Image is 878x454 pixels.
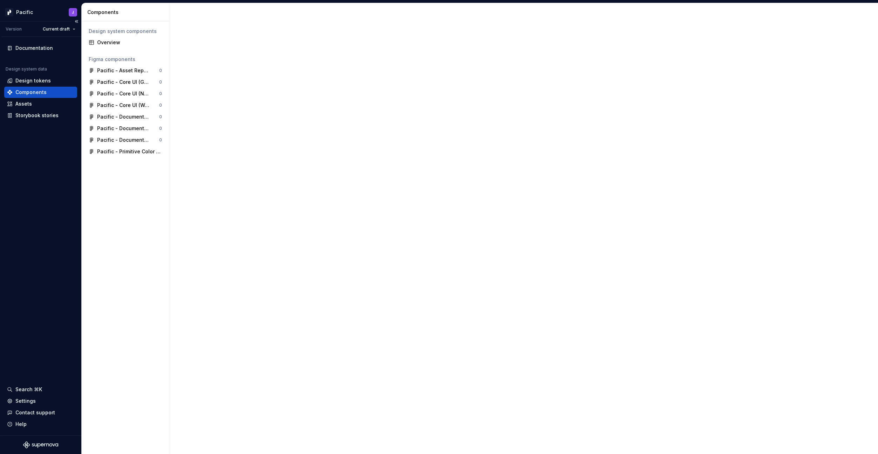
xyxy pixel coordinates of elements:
[15,421,27,428] div: Help
[86,37,165,48] a: Overview
[86,65,165,76] a: Pacific - Asset Repository (Flags)0
[89,28,162,35] div: Design system components
[4,98,77,109] a: Assets
[89,56,162,63] div: Figma components
[6,26,22,32] div: Version
[4,395,77,407] a: Settings
[159,68,162,73] div: 0
[86,100,165,111] a: Pacific - Core UI (Web)0
[15,77,51,84] div: Design tokens
[4,75,77,86] a: Design tokens
[159,114,162,120] div: 0
[4,419,77,430] button: Help
[15,386,42,393] div: Search ⌘K
[43,26,70,32] span: Current draft
[159,126,162,131] div: 0
[72,9,74,15] div: J
[15,89,47,96] div: Components
[4,384,77,395] button: Search ⌘K
[87,9,166,16] div: Components
[97,67,149,74] div: Pacific - Asset Repository (Flags)
[97,113,149,120] div: Pacific - Documentation - Components 01
[4,87,77,98] a: Components
[86,134,165,146] a: Pacific - Documentation - Patterns 010
[15,409,55,416] div: Contact support
[86,146,165,157] a: Pacific - Primitive Color Palette
[159,79,162,85] div: 0
[97,39,162,46] div: Overview
[15,45,53,52] div: Documentation
[6,66,47,72] div: Design system data
[86,76,165,88] a: Pacific - Core UI (Global)0
[159,137,162,143] div: 0
[15,112,59,119] div: Storybook stories
[15,100,32,107] div: Assets
[97,136,149,143] div: Pacific - Documentation - Patterns 01
[72,16,81,26] button: Collapse sidebar
[4,110,77,121] a: Storybook stories
[97,148,162,155] div: Pacific - Primitive Color Palette
[15,398,36,405] div: Settings
[159,102,162,108] div: 0
[23,441,58,448] svg: Supernova Logo
[86,123,165,134] a: Pacific - Documentation - Components 020
[4,42,77,54] a: Documentation
[86,111,165,122] a: Pacific - Documentation - Components 010
[4,407,77,418] button: Contact support
[97,90,149,97] div: Pacific - Core UI (Native)
[97,102,149,109] div: Pacific - Core UI (Web)
[97,79,149,86] div: Pacific - Core UI (Global)
[40,24,79,34] button: Current draft
[5,8,13,16] img: 8d0dbd7b-a897-4c39-8ca0-62fbda938e11.png
[86,88,165,99] a: Pacific - Core UI (Native)0
[159,91,162,96] div: 0
[16,9,33,16] div: Pacific
[97,125,149,132] div: Pacific - Documentation - Components 02
[1,5,80,20] button: PacificJ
